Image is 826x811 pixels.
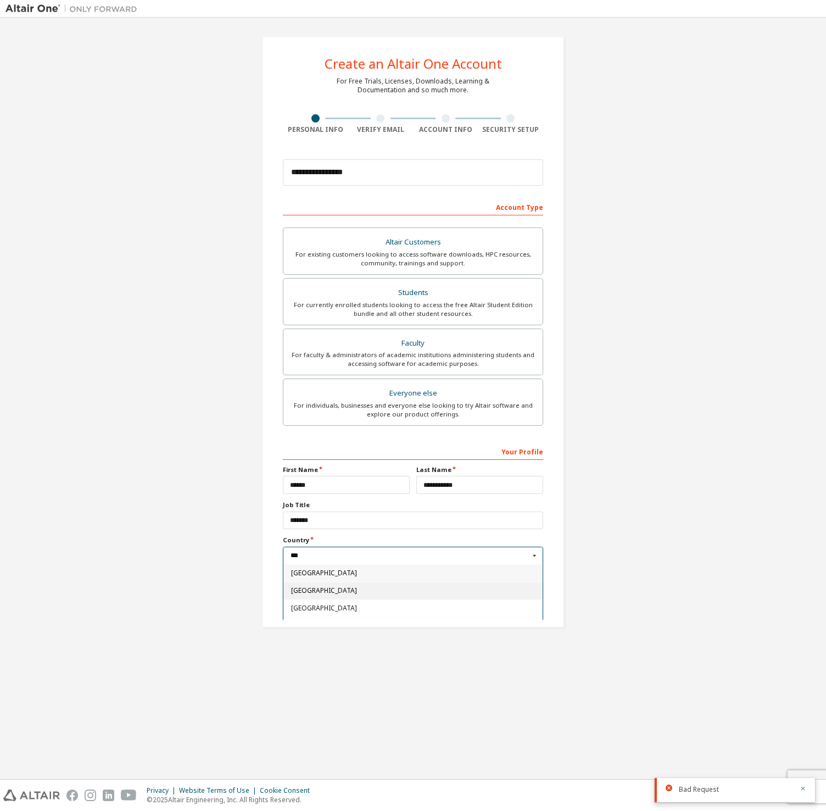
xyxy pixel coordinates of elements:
[348,125,414,134] div: Verify Email
[291,605,535,612] span: [GEOGRAPHIC_DATA]
[283,198,543,215] div: Account Type
[66,790,78,801] img: facebook.svg
[290,250,536,268] div: For existing customers looking to access software downloads, HPC resources, community, trainings ...
[290,235,536,250] div: Altair Customers
[679,785,719,794] span: Bad Request
[290,351,536,368] div: For faculty & administrators of academic institutions administering students and accessing softwa...
[121,790,137,801] img: youtube.svg
[416,465,543,474] label: Last Name
[283,536,543,545] label: Country
[478,125,544,134] div: Security Setup
[291,587,535,594] span: [GEOGRAPHIC_DATA]
[413,125,478,134] div: Account Info
[290,386,536,401] div: Everyone else
[290,301,536,318] div: For currently enrolled students looking to access the free Altair Student Edition bundle and all ...
[283,125,348,134] div: Personal Info
[290,401,536,419] div: For individuals, businesses and everyone else looking to try Altair software and explore our prod...
[260,786,316,795] div: Cookie Consent
[147,786,179,795] div: Privacy
[103,790,114,801] img: linkedin.svg
[337,77,489,95] div: For Free Trials, Licenses, Downloads, Learning & Documentation and so much more.
[5,3,143,14] img: Altair One
[291,570,535,576] span: [GEOGRAPHIC_DATA]
[283,442,543,460] div: Your Profile
[3,790,60,801] img: altair_logo.svg
[290,285,536,301] div: Students
[85,790,96,801] img: instagram.svg
[325,57,502,70] div: Create an Altair One Account
[290,336,536,351] div: Faculty
[147,795,316,804] p: © 2025 Altair Engineering, Inc. All Rights Reserved.
[283,465,410,474] label: First Name
[283,501,543,509] label: Job Title
[179,786,260,795] div: Website Terms of Use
